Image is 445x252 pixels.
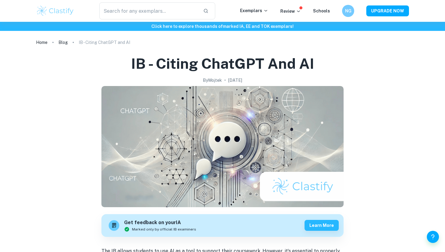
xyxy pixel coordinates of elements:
h6: Get feedback on your IA [124,219,196,227]
a: Schools [313,8,330,13]
button: NG [342,5,354,17]
h1: IB - Citing ChatGPT and AI [131,54,314,73]
input: Search for any exemplars... [99,2,198,19]
p: Exemplars [240,7,268,14]
p: Review [280,8,301,15]
a: Home [36,38,48,47]
button: Learn more [305,220,339,231]
a: Get feedback on yourIAMarked only by official IB examinersLearn more [101,214,344,237]
span: Marked only by official IB examiners [132,227,196,232]
h6: NG [345,8,352,14]
a: Blog [58,38,68,47]
button: UPGRADE NOW [366,5,409,16]
h2: [DATE] [228,77,242,84]
button: Help and Feedback [427,231,439,243]
h6: Click here to explore thousands of marked IA, EE and TOK exemplars ! [1,23,444,30]
h2: By Wojtek [203,77,222,84]
p: IB - Citing ChatGPT and AI [79,39,130,46]
img: IB - Citing ChatGPT and AI cover image [101,86,344,207]
img: Clastify logo [36,5,74,17]
p: • [224,77,226,84]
